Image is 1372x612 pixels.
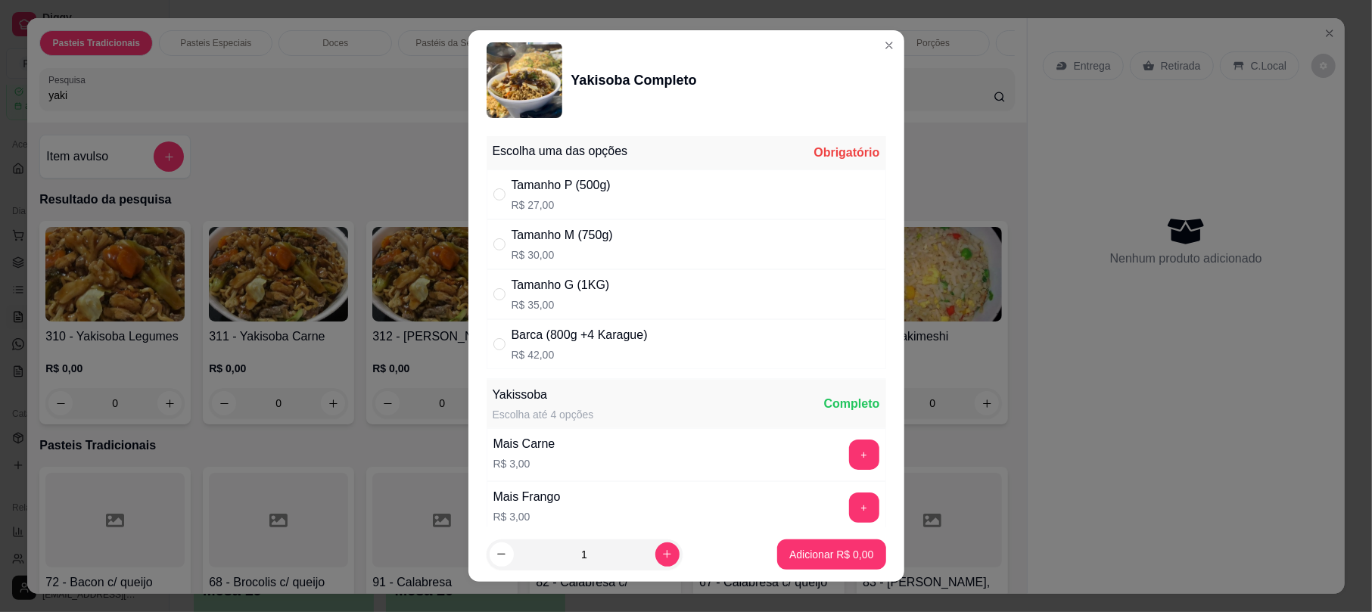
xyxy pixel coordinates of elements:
[814,144,879,162] div: Obrigatório
[512,297,610,312] p: R$ 35,00
[877,33,901,57] button: Close
[777,539,885,570] button: Adicionar R$ 0,00
[849,492,879,523] button: add
[512,326,648,344] div: Barca (800g +4 Karague)
[493,386,594,404] div: Yakissoba
[512,226,613,244] div: Tamanho M (750g)
[493,456,555,471] p: R$ 3,00
[512,347,648,362] p: R$ 42,00
[493,509,561,524] p: R$ 3,00
[512,247,613,263] p: R$ 30,00
[493,435,555,453] div: Mais Carne
[824,395,880,413] div: Completo
[789,547,873,562] p: Adicionar R$ 0,00
[512,276,610,294] div: Tamanho G (1KG)
[512,176,611,194] div: Tamanho P (500g)
[571,70,697,91] div: Yakisoba Completo
[512,197,611,213] p: R$ 27,00
[655,542,680,567] button: increase-product-quantity
[493,407,594,422] div: Escolha até 4 opções
[493,488,561,506] div: Mais Frango
[849,440,879,470] button: add
[490,542,514,567] button: decrease-product-quantity
[487,42,562,118] img: product-image
[493,142,628,160] div: Escolha uma das opções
